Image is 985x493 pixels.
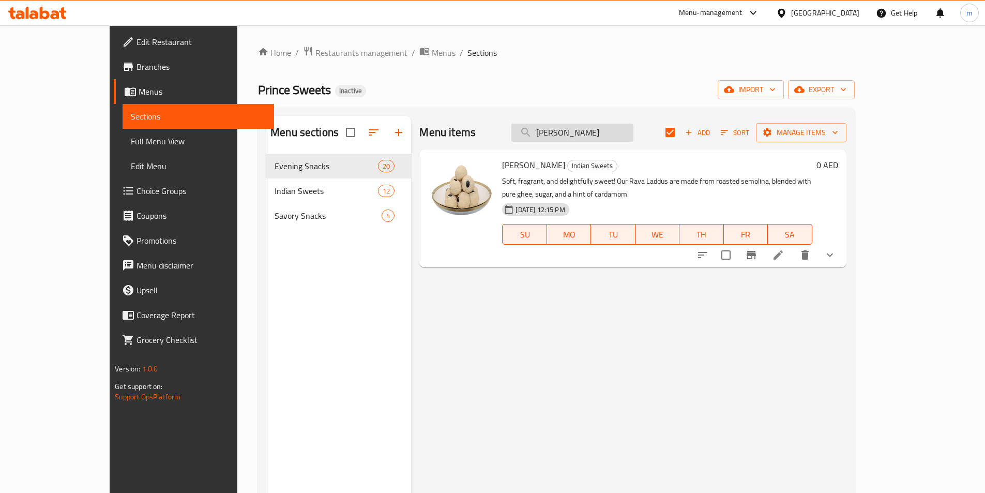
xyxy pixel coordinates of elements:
p: Soft, fragrant, and delightfully sweet! Our Rava Laddus are made from roasted semolina, blended w... [502,175,812,201]
span: 12 [378,186,394,196]
li: / [412,47,415,59]
span: FR [728,227,764,242]
div: Inactive [335,85,366,97]
div: [GEOGRAPHIC_DATA] [791,7,859,19]
a: Restaurants management [303,46,407,59]
span: Sort [721,127,749,139]
span: import [726,83,776,96]
span: Version: [115,362,140,376]
span: Sections [467,47,497,59]
h2: Menu sections [270,125,339,140]
span: Menus [139,85,266,98]
button: Add [681,125,714,141]
span: Edit Restaurant [137,36,266,48]
div: Menu-management [679,7,742,19]
a: Coupons [114,203,274,228]
img: Rava Laddu [428,158,494,224]
nav: Menu sections [266,150,411,232]
span: Get support on: [115,380,162,393]
a: Full Menu View [123,129,274,154]
button: delete [793,243,817,267]
span: Choice Groups [137,185,266,197]
div: Evening Snacks20 [266,154,411,178]
button: TH [679,224,723,245]
a: Coverage Report [114,303,274,327]
span: [PERSON_NAME] [502,157,565,173]
button: FR [724,224,768,245]
span: Sections [131,110,266,123]
span: Select to update [715,244,737,266]
a: Choice Groups [114,178,274,203]
span: 1.0.0 [142,362,158,376]
li: / [295,47,299,59]
button: Branch-specific-item [739,243,764,267]
button: WE [635,224,679,245]
span: SA [772,227,808,242]
span: Promotions [137,234,266,247]
span: WE [640,227,675,242]
span: Upsell [137,284,266,296]
input: search [511,124,633,142]
button: SA [768,224,812,245]
span: Menu disclaimer [137,259,266,272]
span: Menus [432,47,456,59]
a: Upsell [114,278,274,303]
svg: Show Choices [824,249,836,261]
li: / [460,47,463,59]
span: MO [551,227,587,242]
span: Savory Snacks [275,210,382,222]
button: Sort [718,125,752,141]
span: Edit Menu [131,160,266,172]
button: export [788,80,855,99]
button: sort-choices [690,243,715,267]
span: Coverage Report [137,309,266,321]
span: SU [507,227,542,242]
button: SU [502,224,547,245]
span: TH [684,227,719,242]
span: Manage items [764,126,838,139]
span: 20 [378,161,394,171]
a: Edit Menu [123,154,274,178]
div: items [378,160,395,172]
nav: breadcrumb [258,46,855,59]
button: MO [547,224,591,245]
span: TU [595,227,631,242]
a: Home [258,47,291,59]
a: Menus [114,79,274,104]
a: Edit Restaurant [114,29,274,54]
span: Prince Sweets [258,78,331,101]
div: Indian Sweets12 [266,178,411,203]
a: Menus [419,46,456,59]
div: Savory Snacks4 [266,203,411,228]
a: Edit menu item [772,249,784,261]
span: Grocery Checklist [137,334,266,346]
span: Add item [681,125,714,141]
button: TU [591,224,635,245]
a: Menu disclaimer [114,253,274,278]
a: Support.OpsPlatform [115,390,180,404]
span: Indian Sweets [568,160,617,172]
button: Manage items [756,123,846,142]
h6: 0 AED [816,158,838,172]
span: m [966,7,973,19]
a: Grocery Checklist [114,327,274,352]
a: Branches [114,54,274,79]
span: Coupons [137,210,266,222]
span: Evening Snacks [275,160,378,172]
span: Restaurants management [315,47,407,59]
span: 4 [382,211,394,221]
h2: Menu items [419,125,476,140]
span: export [796,83,846,96]
span: [DATE] 12:15 PM [511,205,569,215]
span: Full Menu View [131,135,266,147]
button: show more [817,243,842,267]
span: Inactive [335,86,366,95]
button: import [718,80,784,99]
span: Add [684,127,711,139]
span: Branches [137,61,266,73]
a: Promotions [114,228,274,253]
a: Sections [123,104,274,129]
span: Indian Sweets [275,185,378,197]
